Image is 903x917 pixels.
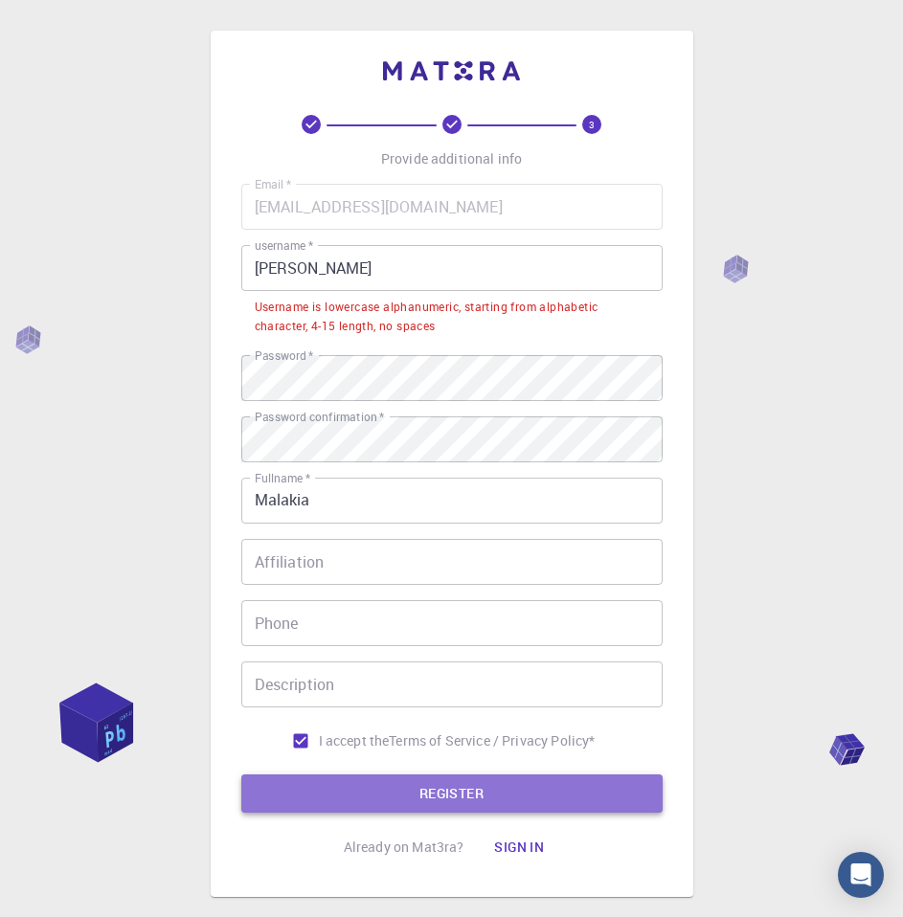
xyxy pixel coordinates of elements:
[389,731,595,750] a: Terms of Service / Privacy Policy*
[381,149,522,168] p: Provide additional info
[589,118,595,131] text: 3
[255,176,291,192] label: Email
[255,298,649,336] div: Username is lowercase alphanumeric, starting from alphabetic character, 4-15 length, no spaces
[255,347,313,364] label: Password
[344,838,464,857] p: Already on Mat3ra?
[479,828,559,866] button: Sign in
[838,852,884,898] div: Open Intercom Messenger
[241,774,663,813] button: REGISTER
[255,237,313,254] label: username
[255,409,384,425] label: Password confirmation
[319,731,390,750] span: I accept the
[255,470,310,486] label: Fullname
[389,731,595,750] p: Terms of Service / Privacy Policy *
